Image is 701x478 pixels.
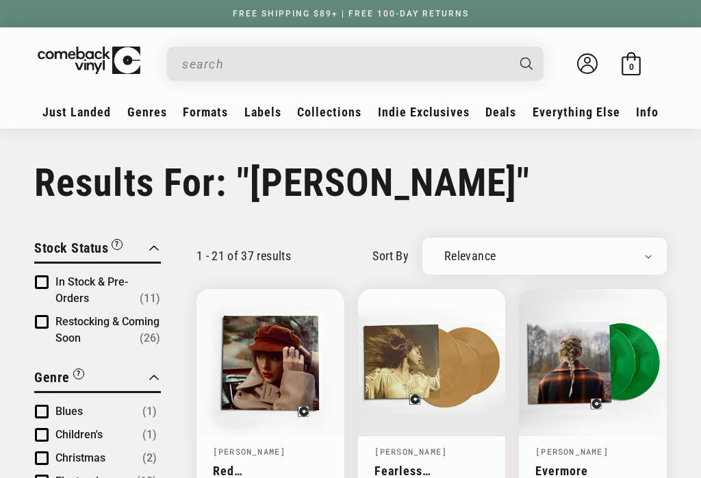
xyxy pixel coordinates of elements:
[42,105,111,119] span: Just Landed
[34,240,108,256] span: Stock Status
[372,247,409,265] label: sort by
[142,403,157,420] span: Number of products: (1)
[34,369,70,386] span: Genre
[182,50,507,78] input: search
[55,451,105,464] span: Christmas
[183,105,228,119] span: Formats
[244,105,281,119] span: Labels
[34,238,123,262] button: Filter by Stock Status
[55,405,83,418] span: Blues
[636,105,659,119] span: Info
[509,47,546,81] button: Search
[196,249,291,263] p: 1 - 21 of 37 results
[140,330,160,347] span: Number of products: (26)
[535,446,609,457] a: [PERSON_NAME]
[297,105,361,119] span: Collections
[167,47,544,81] div: Search
[142,427,157,443] span: Number of products: (1)
[127,105,167,119] span: Genres
[140,290,160,307] span: Number of products: (11)
[378,105,470,119] span: Indie Exclusives
[55,315,160,344] span: Restocking & Coming Soon
[219,9,483,18] a: FREE SHIPPING $89+ | FREE 100-DAY RETURNS
[213,446,286,457] a: [PERSON_NAME]
[535,464,650,478] a: Evermore
[142,450,157,466] span: Number of products: (2)
[485,105,516,119] span: Deals
[55,275,128,305] span: In Stock & Pre-Orders
[374,464,489,478] a: Fearless ([PERSON_NAME] Version)
[34,160,667,205] h1: Results For: "[PERSON_NAME]"
[374,446,448,457] a: [PERSON_NAME]
[55,428,103,441] span: Children's
[629,62,634,72] span: 0
[533,105,620,119] span: Everything Else
[34,367,84,391] button: Filter by Genre
[213,464,328,478] a: Red ([PERSON_NAME] Version)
